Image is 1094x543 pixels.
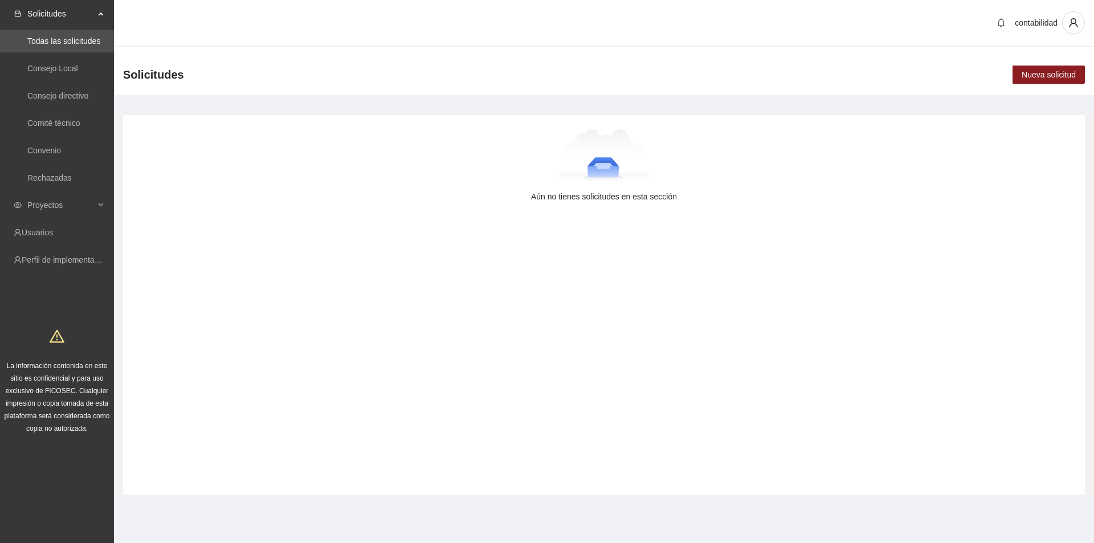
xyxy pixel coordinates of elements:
span: Proyectos [27,194,95,217]
a: Convenio [27,146,61,155]
a: Perfil de implementadora [22,255,111,264]
div: Aún no tienes solicitudes en esta sección [141,190,1067,203]
span: warning [50,329,64,344]
a: Consejo Local [27,64,78,73]
span: contabilidad [1015,18,1058,27]
button: bell [992,14,1010,32]
span: Solicitudes [123,66,184,84]
img: Aún no tienes solicitudes en esta sección [558,129,651,186]
span: user [1063,18,1084,28]
button: user [1062,11,1085,34]
span: eye [14,201,22,209]
button: Nueva solicitud [1013,66,1085,84]
a: Rechazadas [27,173,72,182]
span: Nueva solicitud [1022,68,1076,81]
span: bell [993,18,1010,27]
a: Comité técnico [27,119,80,128]
span: Solicitudes [27,2,95,25]
a: Todas las solicitudes [27,36,100,46]
a: Consejo directivo [27,91,88,100]
span: La información contenida en este sitio es confidencial y para uso exclusivo de FICOSEC. Cualquier... [5,362,110,432]
a: Usuarios [22,228,53,237]
span: inbox [14,10,22,18]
